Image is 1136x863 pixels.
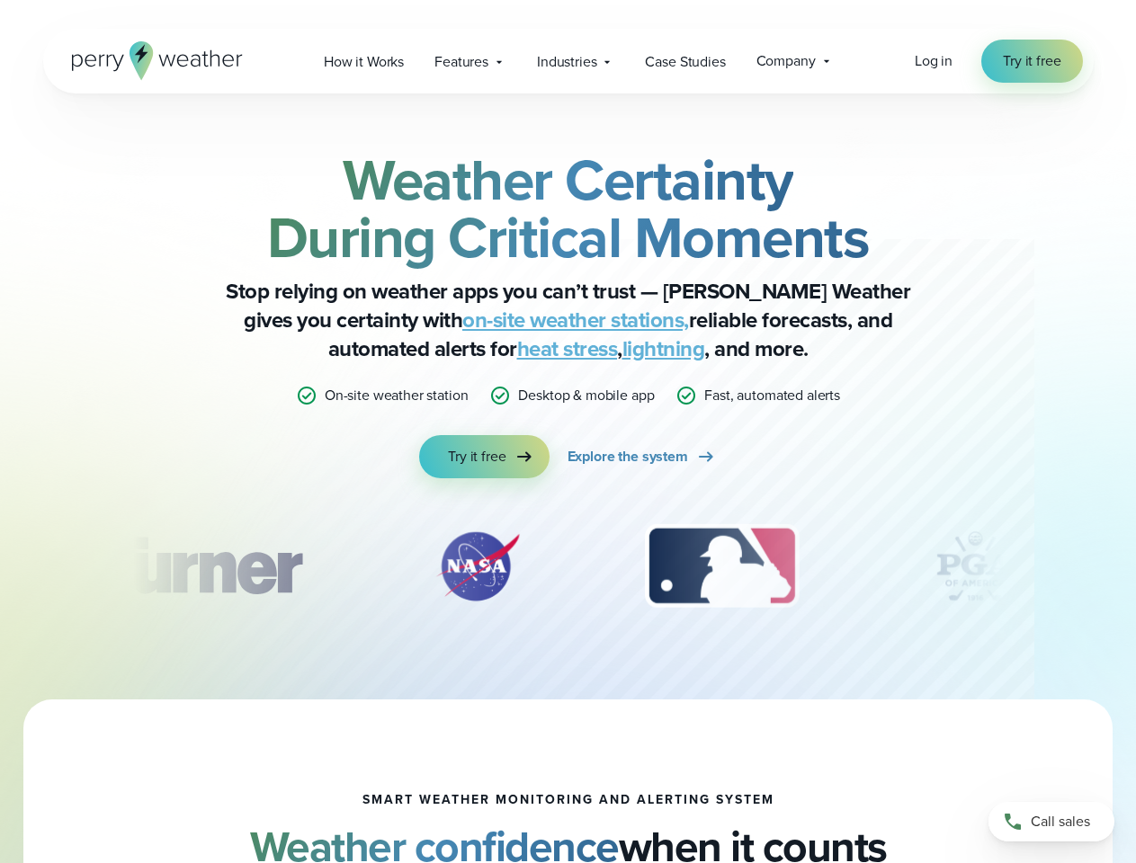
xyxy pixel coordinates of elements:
div: 4 of 12 [903,521,1047,611]
a: on-site weather stations, [462,304,689,336]
p: Stop relying on weather apps you can’t trust — [PERSON_NAME] Weather gives you certainty with rel... [209,277,928,363]
img: NASA.svg [415,521,541,611]
span: Explore the system [568,446,688,467]
img: Turner-Construction_1.svg [72,521,327,611]
a: Call sales [988,802,1114,841]
div: 3 of 12 [627,521,817,611]
span: Features [434,51,488,73]
span: Call sales [1031,811,1090,832]
span: Try it free [448,446,505,467]
span: Company [756,50,816,72]
img: MLB.svg [627,521,817,611]
img: PGA.svg [903,521,1047,611]
p: Desktop & mobile app [518,385,654,406]
div: slideshow [133,521,1004,620]
p: On-site weather station [325,385,469,406]
span: Try it free [1003,50,1060,72]
a: Log in [915,50,953,72]
a: Explore the system [568,435,717,478]
span: Case Studies [645,51,725,73]
span: Industries [537,51,596,73]
span: Log in [915,50,953,71]
p: Fast, automated alerts [704,385,840,406]
h1: smart weather monitoring and alerting system [362,793,774,807]
div: 1 of 12 [72,521,327,611]
a: Case Studies [630,43,740,80]
strong: Weather Certainty During Critical Moments [267,138,870,280]
a: Try it free [981,40,1082,83]
div: 2 of 12 [415,521,541,611]
a: Try it free [419,435,549,478]
span: How it Works [324,51,404,73]
a: How it Works [309,43,419,80]
a: heat stress [517,333,618,365]
a: lightning [622,333,705,365]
